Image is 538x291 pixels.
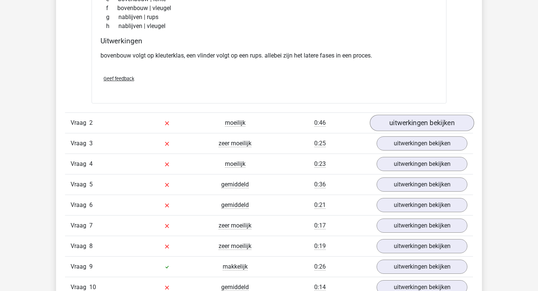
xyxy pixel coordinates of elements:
[221,181,249,188] span: gemiddeld
[89,160,93,167] span: 4
[71,180,89,189] span: Vraag
[377,219,467,233] a: uitwerkingen bekijken
[89,140,93,147] span: 3
[106,22,118,31] span: h
[89,222,93,229] span: 7
[71,139,89,148] span: Vraag
[103,76,134,81] span: Geef feedback
[89,263,93,270] span: 9
[314,140,326,147] span: 0:25
[101,51,437,60] p: bovenbouw volgt op kleuterklas, een vlinder volgt op een rups. allebei zijn het latere fases in e...
[219,140,251,147] span: zeer moeilijk
[71,262,89,271] span: Vraag
[71,160,89,168] span: Vraag
[71,242,89,251] span: Vraag
[377,136,467,151] a: uitwerkingen bekijken
[89,284,96,291] span: 10
[71,221,89,230] span: Vraag
[221,201,249,209] span: gemiddeld
[377,260,467,274] a: uitwerkingen bekijken
[223,263,248,270] span: makkelijk
[106,13,118,22] span: g
[89,201,93,208] span: 6
[314,119,326,127] span: 0:46
[219,242,251,250] span: zeer moeilijk
[221,284,249,291] span: gemiddeld
[106,4,117,13] span: f
[314,222,326,229] span: 0:17
[314,284,326,291] span: 0:14
[314,160,326,168] span: 0:23
[101,22,437,31] div: nablijven | vleugel
[377,239,467,253] a: uitwerkingen bekijken
[314,263,326,270] span: 0:26
[314,181,326,188] span: 0:36
[219,222,251,229] span: zeer moeilijk
[314,242,326,250] span: 0:19
[89,119,93,126] span: 2
[71,201,89,210] span: Vraag
[377,198,467,212] a: uitwerkingen bekijken
[101,13,437,22] div: nablijven | rups
[370,115,474,131] a: uitwerkingen bekijken
[377,177,467,192] a: uitwerkingen bekijken
[71,118,89,127] span: Vraag
[101,37,437,45] h4: Uitwerkingen
[377,157,467,171] a: uitwerkingen bekijken
[225,119,245,127] span: moeilijk
[225,160,245,168] span: moeilijk
[314,201,326,209] span: 0:21
[89,181,93,188] span: 5
[89,242,93,250] span: 8
[101,4,437,13] div: bovenbouw | vleugel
